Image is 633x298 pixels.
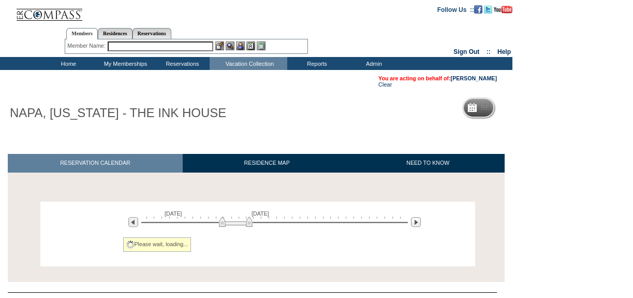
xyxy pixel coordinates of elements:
a: Members [66,28,98,39]
a: RESIDENCE MAP [183,154,351,172]
td: Admin [344,57,401,70]
h5: Reservation Calendar [481,105,560,111]
img: Subscribe to our YouTube Channel [494,6,512,13]
img: Next [411,217,421,227]
span: You are acting on behalf of: [378,75,497,81]
td: Reports [287,57,344,70]
img: Reservations [246,41,255,50]
span: :: [487,48,491,55]
img: Impersonate [236,41,245,50]
a: Follow us on Twitter [484,6,492,12]
td: Vacation Collection [210,57,287,70]
a: Sign Out [453,48,479,55]
img: View [226,41,234,50]
img: b_edit.gif [215,41,224,50]
a: [PERSON_NAME] [451,75,497,81]
span: [DATE] [165,210,182,217]
td: Follow Us :: [437,5,474,13]
td: Home [39,57,96,70]
img: Previous [128,217,138,227]
img: spinner2.gif [126,240,135,249]
a: Become our fan on Facebook [474,6,482,12]
img: Follow us on Twitter [484,5,492,13]
div: Member Name: [67,41,107,50]
a: Residences [98,28,133,39]
a: Subscribe to our YouTube Channel [494,6,512,12]
a: Clear [378,81,392,88]
a: NEED TO KNOW [351,154,505,172]
td: My Memberships [96,57,153,70]
span: [DATE] [252,210,269,217]
img: Become our fan on Facebook [474,5,482,13]
a: Reservations [133,28,171,39]
td: Reservations [153,57,210,70]
h1: NAPA, [US_STATE] - THE INK HOUSE [8,104,228,122]
img: b_calculator.gif [257,41,266,50]
a: RESERVATION CALENDAR [8,154,183,172]
a: Help [497,48,511,55]
div: Please wait, loading... [123,237,192,252]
